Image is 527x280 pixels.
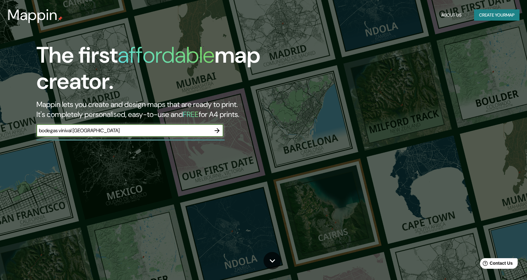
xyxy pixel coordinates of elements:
h1: The first map creator. [36,42,300,99]
button: Create yourmap [474,9,520,21]
button: About Us [439,9,464,21]
img: mappin-pin [58,16,63,21]
h2: Mappin lets you create and design maps that are ready to print. It's completely personalised, eas... [36,99,300,119]
input: Choose your favourite place [36,127,211,134]
h5: FREE [183,109,199,119]
h1: affordable [118,41,215,70]
h3: Mappin [7,6,58,24]
iframe: Help widget launcher [472,256,520,273]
